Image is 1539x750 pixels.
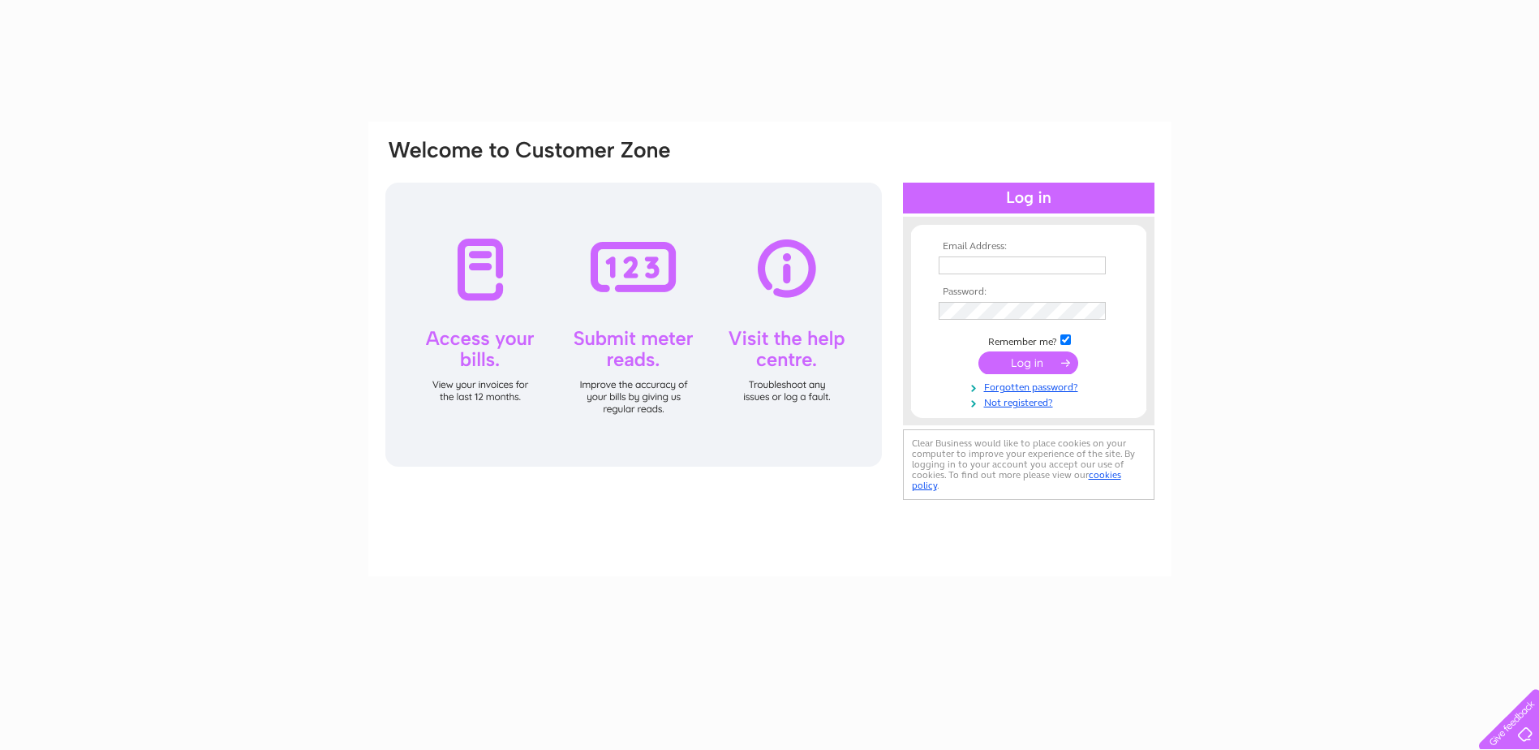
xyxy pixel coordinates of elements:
[935,332,1123,348] td: Remember me?
[939,394,1123,409] a: Not registered?
[939,378,1123,394] a: Forgotten password?
[935,287,1123,298] th: Password:
[903,429,1154,500] div: Clear Business would like to place cookies on your computer to improve your experience of the sit...
[978,351,1078,374] input: Submit
[912,469,1121,491] a: cookies policy
[935,241,1123,252] th: Email Address:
